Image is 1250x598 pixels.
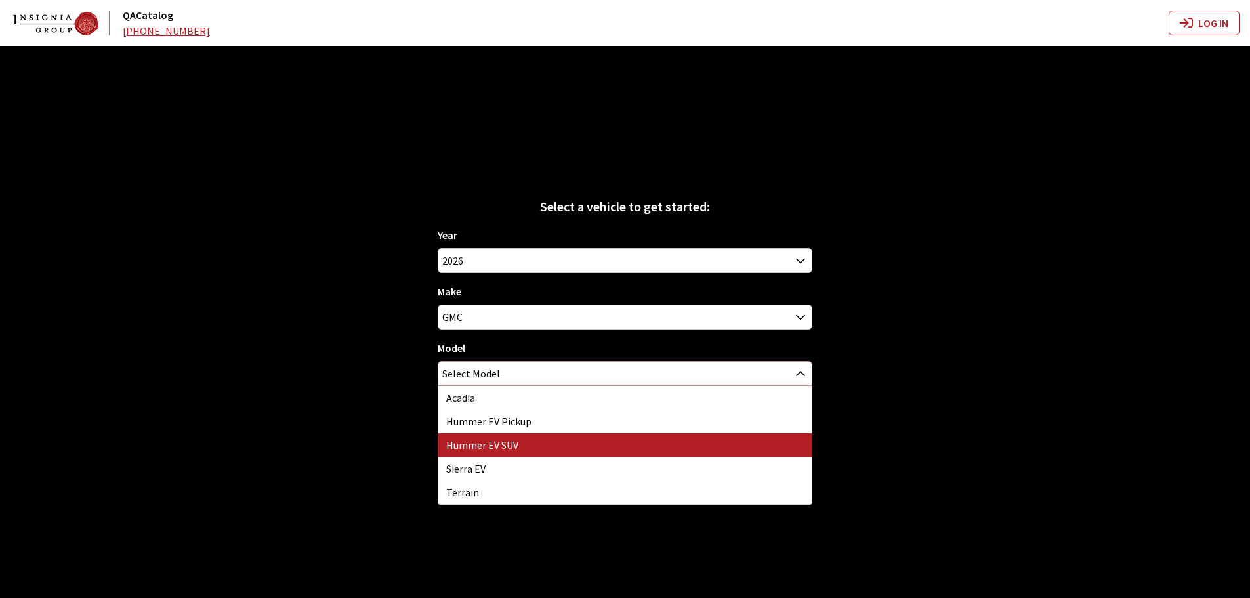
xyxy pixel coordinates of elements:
[438,305,812,329] span: GMC
[438,362,812,385] span: Select Model
[438,340,465,356] label: Model
[438,305,812,330] span: GMC
[438,386,812,410] li: Acadia
[123,9,173,22] a: QACatalog
[13,12,98,35] img: Dashboard
[438,284,461,299] label: Make
[1169,11,1240,35] button: Log In
[438,433,812,457] li: Hummer EV SUV
[438,248,812,273] span: 2026
[438,249,812,272] span: 2026
[438,410,812,433] li: Hummer EV Pickup
[438,457,812,481] li: Sierra EV
[438,227,457,243] label: Year
[438,361,812,386] span: Select Model
[442,362,500,385] span: Select Model
[13,11,120,35] a: QACatalog logo
[438,481,812,504] li: Terrain
[123,24,210,37] a: [PHONE_NUMBER]
[438,197,812,217] div: Select a vehicle to get started:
